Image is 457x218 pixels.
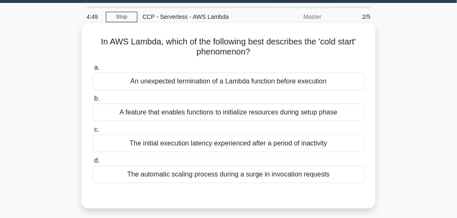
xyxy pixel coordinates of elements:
[94,157,100,164] span: d.
[326,8,376,25] div: 2/5
[92,135,365,152] div: The initial execution latency experienced after a period of inactivity
[94,95,100,102] span: b.
[92,36,365,57] h5: In AWS Lambda, which of the following best describes the 'cold start' phenomenon?
[94,126,99,133] span: c.
[92,104,365,121] div: A feature that enables functions to initialize resources during setup phase
[137,8,253,25] div: CCP - Serverless - AWS Lambda
[106,12,137,22] a: Stop
[253,8,326,25] div: Master
[81,8,106,25] div: 4:49
[92,73,365,90] div: An unexpected termination of a Lambda function before execution
[92,166,365,183] div: The automatic scaling process during a surge in invocation requests
[94,64,100,71] span: a.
